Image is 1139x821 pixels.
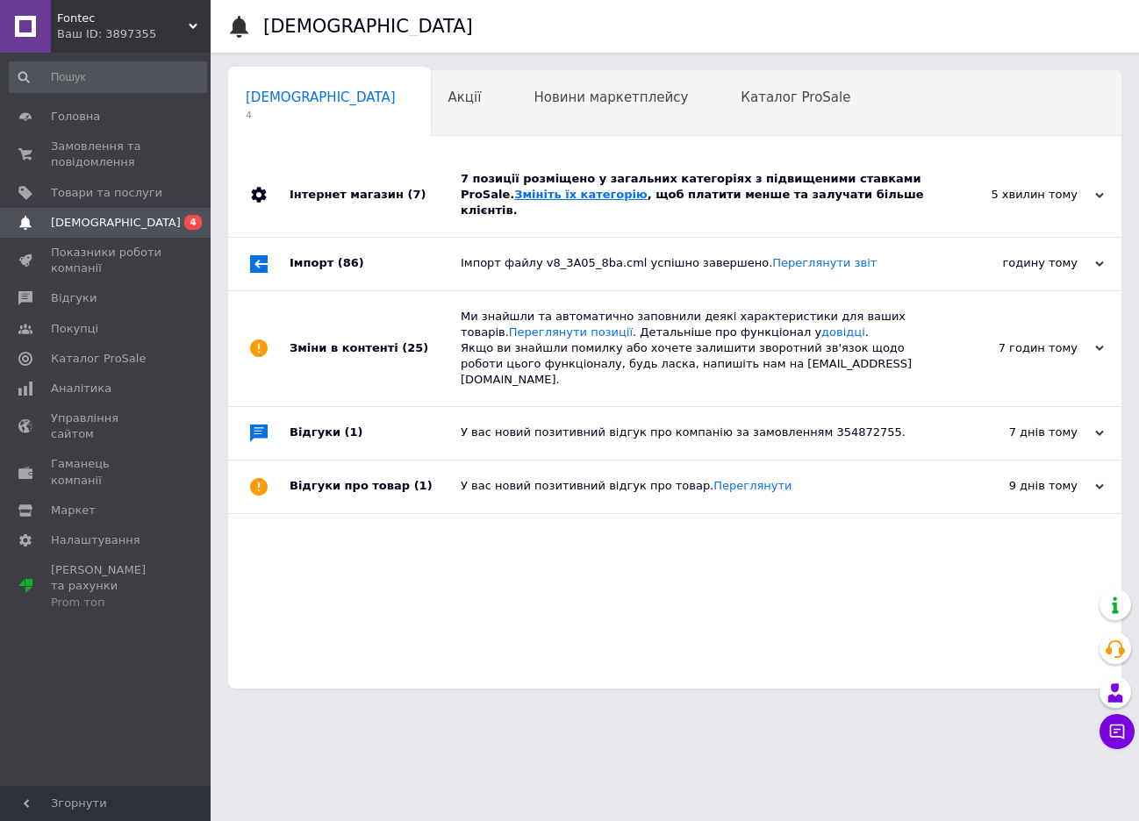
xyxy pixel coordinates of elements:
span: Покупці [51,321,98,337]
span: 4 [184,215,202,230]
span: Новини маркетплейсу [534,89,688,105]
span: Гаманець компанії [51,456,162,488]
div: Ваш ID: 3897355 [57,26,211,42]
span: Налаштування [51,532,140,548]
span: Товари та послуги [51,185,162,201]
span: Маркет [51,503,96,518]
span: Аналітика [51,381,111,396]
div: 7 днів тому [928,425,1104,440]
div: 7 позиції розміщено у загальних категоріях з підвищеними ставками ProSale. , щоб платити менше та... [461,171,928,219]
a: довідці [821,325,865,339]
a: Переглянути звіт [772,256,877,269]
div: 9 днів тому [928,478,1104,494]
span: Відгуки [51,290,97,306]
input: Пошук [9,61,207,93]
a: Переглянути [713,479,792,492]
div: Відгуки про товар [290,460,461,513]
div: У вас новий позитивний відгук про товар. [461,478,928,494]
span: (25) [402,341,428,354]
span: (86) [338,256,364,269]
span: Замовлення та повідомлення [51,139,162,170]
div: 7 годин тому [928,340,1104,356]
span: (1) [345,425,363,439]
div: Prom топ [51,595,162,610]
div: годину тому [928,255,1104,271]
button: Чат з покупцем [1100,714,1135,749]
div: Імпорт [290,238,461,290]
span: Fontec [57,11,189,26]
a: Змініть їх категорію [514,188,647,201]
span: Каталог ProSale [741,89,850,105]
div: Відгуки [290,407,461,460]
span: (1) [414,479,433,492]
span: Акції [448,89,482,105]
span: 4 [246,109,396,122]
span: [DEMOGRAPHIC_DATA] [246,89,396,105]
div: 5 хвилин тому [928,187,1104,203]
div: Зміни в контенті [290,291,461,406]
span: Управління сайтом [51,410,162,442]
span: Каталог ProSale [51,351,146,367]
span: Показники роботи компанії [51,245,162,276]
div: Ми знайшли та автоматично заповнили деякі характеристики для ваших товарів. . Детальніше про функ... [461,309,928,389]
h1: [DEMOGRAPHIC_DATA] [263,16,473,37]
span: [DEMOGRAPHIC_DATA] [51,215,181,231]
a: Переглянути позиції [509,325,633,339]
span: [PERSON_NAME] та рахунки [51,562,162,610]
div: У вас новий позитивний відгук про компанію за замовленням 354872755. [461,425,928,440]
span: (7) [407,188,426,201]
span: Головна [51,109,100,125]
div: Імпорт файлу v8_3A05_8ba.cml успішно завершено. [461,255,928,271]
div: Інтернет магазин [290,153,461,237]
